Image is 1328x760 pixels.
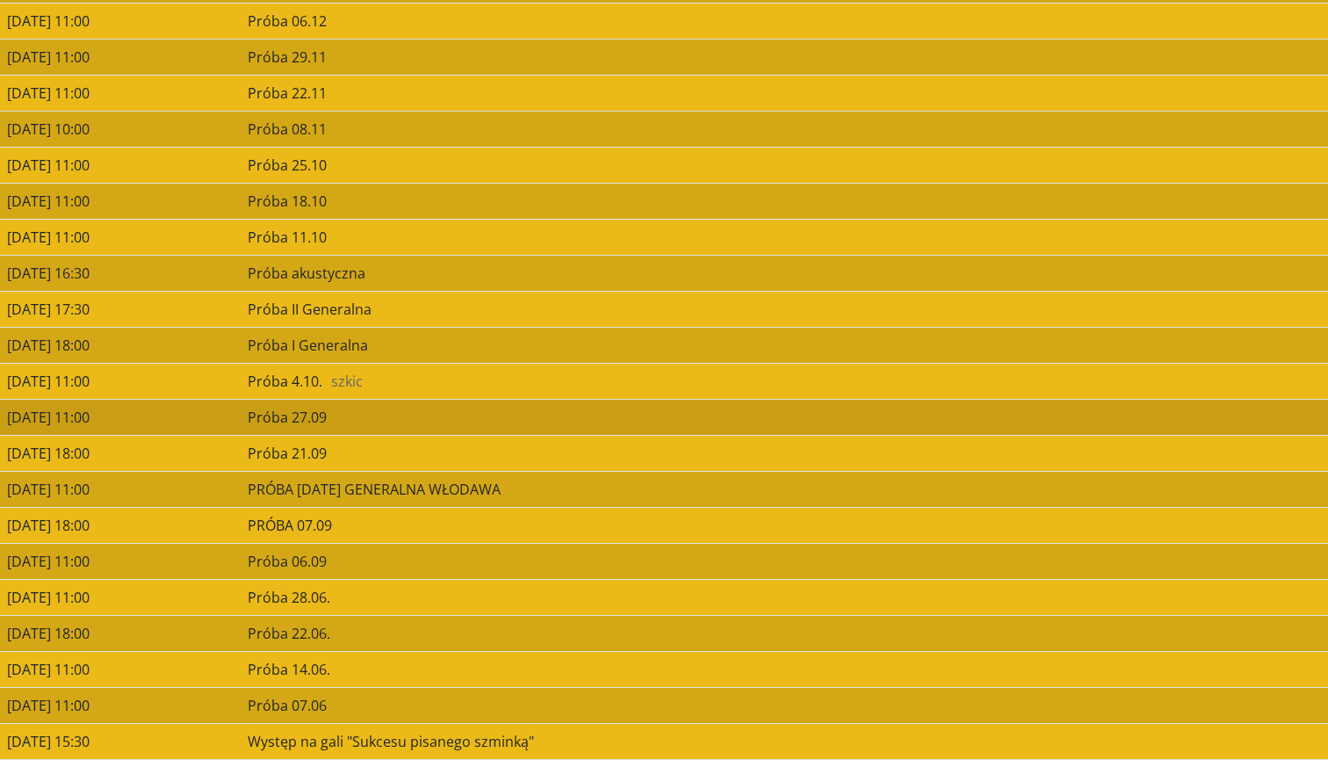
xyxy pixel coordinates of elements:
[241,615,1328,651] td: Próba 22.06.
[241,579,1328,615] td: Próba 28.06.
[241,507,1328,543] td: PRÓBA 07.09
[241,39,1328,75] td: Próba 29.11
[241,255,1328,291] td: Próba akustyczna
[241,327,1328,363] td: Próba I Generalna
[241,399,1328,435] td: Próba 27.09
[241,291,1328,327] td: Próba II Generalna
[241,3,1328,39] td: Próba 06.12
[241,723,1328,759] td: Występ na gali "Sukcesu pisanego szminką"
[241,183,1328,219] td: Próba 18.10
[241,471,1328,507] td: PRÓBA [DATE] GENERALNA WŁODAWA
[241,75,1328,111] td: Próba 22.11
[241,543,1328,579] td: Próba 06.09
[241,363,1328,399] td: Próba 4.10.
[241,219,1328,255] td: Próba 11.10
[241,147,1328,183] td: Próba 25.10
[241,435,1328,471] td: Próba 21.09
[241,651,1328,687] td: Próba 14.06.
[241,111,1328,147] td: Próba 08.11
[331,372,363,391] span: szkic
[241,687,1328,723] td: Próba 07.06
